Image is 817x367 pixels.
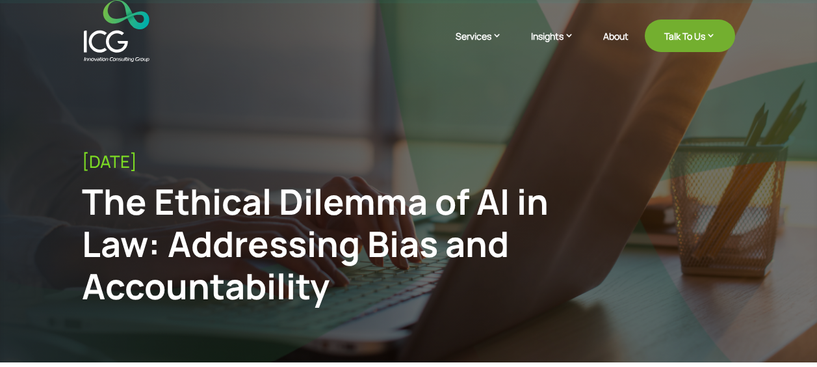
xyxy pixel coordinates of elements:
[752,305,817,367] iframe: Chat Widget
[82,152,736,172] div: [DATE]
[603,31,629,62] a: About
[456,29,515,62] a: Services
[82,180,585,306] div: The Ethical Dilemma of AI in Law: Addressing Bias and Accountability
[645,20,735,52] a: Talk To Us
[531,29,587,62] a: Insights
